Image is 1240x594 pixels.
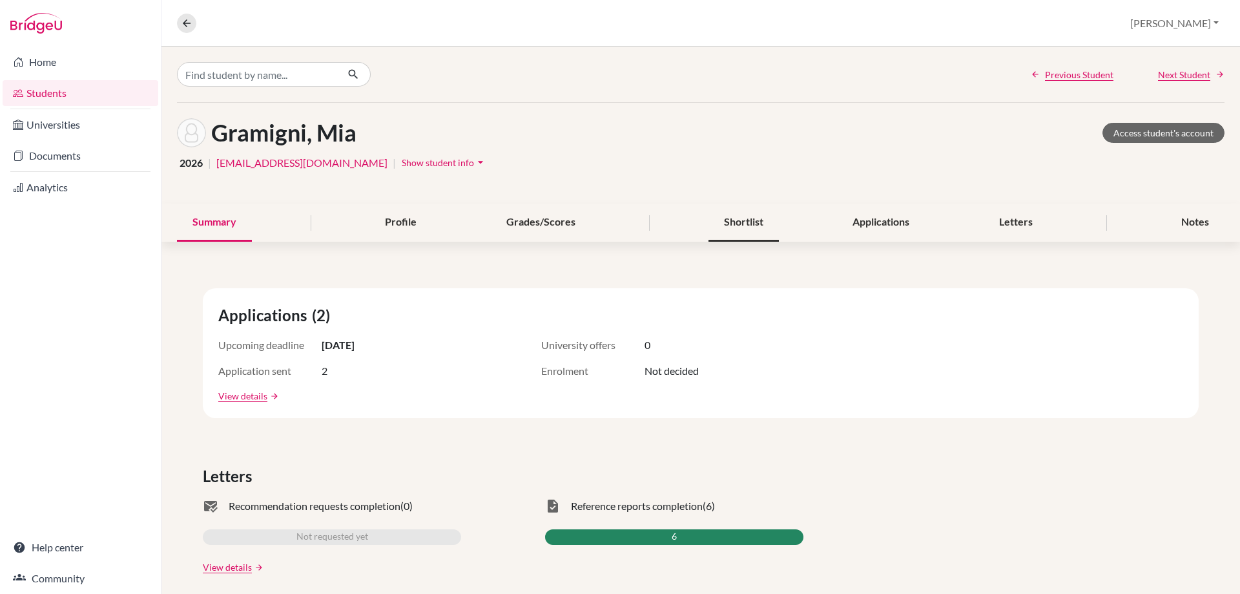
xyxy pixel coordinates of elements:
span: mark_email_read [203,498,218,514]
div: Summary [177,204,252,242]
span: Letters [203,465,257,488]
a: Home [3,49,158,75]
div: Letters [984,204,1048,242]
span: 0 [645,337,650,353]
a: View details [203,560,252,574]
i: arrow_drop_down [474,156,487,169]
span: 2 [322,363,327,379]
a: Documents [3,143,158,169]
div: Notes [1166,204,1224,242]
img: Bridge-U [10,13,62,34]
span: [DATE] [322,337,355,353]
span: 2026 [180,155,203,171]
span: Recommendation requests completion [229,498,400,514]
span: Applications [218,304,312,327]
span: University offers [541,337,645,353]
div: Grades/Scores [491,204,591,242]
span: | [393,155,396,171]
h1: Gramigni, Mia [211,119,356,147]
div: Profile [369,204,432,242]
span: (6) [703,498,715,514]
span: | [208,155,211,171]
button: [PERSON_NAME] [1124,11,1224,36]
a: Community [3,566,158,591]
a: Analytics [3,175,158,200]
div: Shortlist [708,204,779,242]
a: [EMAIL_ADDRESS][DOMAIN_NAME] [216,155,387,171]
a: Students [3,80,158,106]
a: arrow_forward [267,392,279,401]
span: Previous Student [1045,68,1113,81]
a: Universities [3,112,158,138]
a: Next Student [1158,68,1224,81]
span: task [545,498,561,514]
a: Help center [3,535,158,560]
button: Show student infoarrow_drop_down [401,153,488,173]
div: Applications [837,204,925,242]
a: Previous Student [1031,68,1113,81]
span: (2) [312,304,335,327]
span: Reference reports completion [571,498,703,514]
img: Mia Gramigni's avatar [177,118,206,147]
a: arrow_forward [252,563,263,572]
span: Not requested yet [296,529,368,545]
span: Show student info [402,157,474,168]
span: Not decided [645,363,699,379]
span: Upcoming deadline [218,337,322,353]
input: Find student by name... [177,62,337,87]
a: Access student's account [1102,123,1224,143]
span: Application sent [218,363,322,379]
span: Next Student [1158,68,1210,81]
span: 6 [672,529,677,545]
span: (0) [400,498,413,514]
span: Enrolment [541,363,645,379]
a: View details [218,389,267,403]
